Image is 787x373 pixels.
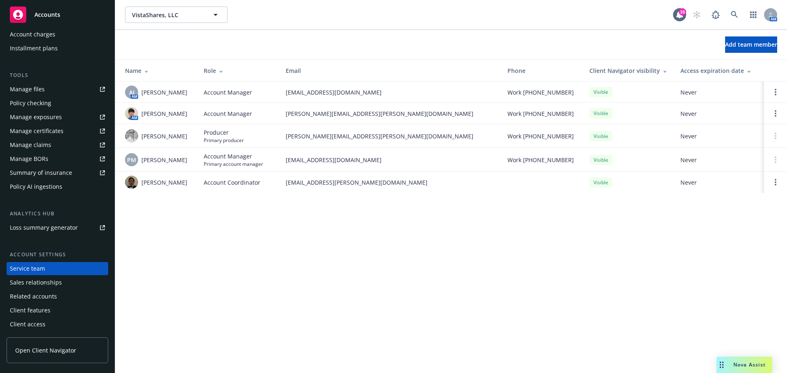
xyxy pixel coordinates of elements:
a: Sales relationships [7,276,108,289]
div: Client Navigator visibility [589,66,667,75]
span: [PERSON_NAME] [141,178,187,187]
span: Never [680,132,757,140]
div: Installment plans [10,42,58,55]
span: PM [127,156,136,164]
a: Switch app [745,7,762,23]
div: Service team [10,262,45,275]
div: Manage certificates [10,124,64,138]
span: [EMAIL_ADDRESS][PERSON_NAME][DOMAIN_NAME] [286,178,494,187]
span: Never [680,109,757,118]
div: Tools [7,71,108,79]
a: Search [726,7,743,23]
span: VistaShares, LLC [132,11,203,19]
div: Manage BORs [10,152,48,165]
a: Manage certificates [7,124,108,138]
span: Account Coordinator [204,178,260,187]
button: Nova Assist [716,357,772,373]
a: Open options [771,177,780,187]
span: Account Manager [204,152,263,161]
div: Manage exposures [10,111,62,124]
span: Never [680,156,757,164]
a: Related accounts [7,290,108,303]
div: Manage claims [10,138,51,151]
div: Sales relationships [10,276,62,289]
span: Work [PHONE_NUMBER] [507,88,574,97]
span: Open Client Navigator [15,346,76,355]
span: Never [680,178,757,187]
div: Visible [589,177,612,188]
a: Accounts [7,3,108,26]
a: Manage claims [7,138,108,151]
div: Drag to move [716,357,727,373]
div: Account settings [7,251,108,259]
span: Primary producer [204,137,244,144]
div: Visible [589,108,612,118]
div: Client features [10,304,50,317]
span: Nova Assist [733,361,766,368]
button: VistaShares, LLC [125,7,227,23]
span: [PERSON_NAME][EMAIL_ADDRESS][PERSON_NAME][DOMAIN_NAME] [286,109,494,118]
button: Add team member [725,36,777,53]
span: Work [PHONE_NUMBER] [507,132,574,140]
div: Phone [507,66,576,75]
span: Account Manager [204,109,252,118]
a: Start snowing [689,7,705,23]
span: Never [680,88,757,97]
div: Visible [589,155,612,165]
span: Work [PHONE_NUMBER] [507,109,574,118]
div: 16 [679,8,686,16]
a: Manage BORs [7,152,108,165]
div: Policy AI ingestions [10,180,62,193]
div: Access expiration date [680,66,757,75]
span: AJ [129,88,134,97]
a: Loss summary generator [7,221,108,234]
div: Role [204,66,273,75]
span: Work [PHONE_NUMBER] [507,156,574,164]
img: photo [125,176,138,189]
div: Visible [589,131,612,141]
span: Add team member [725,41,777,48]
div: Email [286,66,494,75]
div: Summary of insurance [10,166,72,179]
div: Analytics hub [7,210,108,218]
div: Visible [589,87,612,97]
span: Producer [204,128,244,137]
div: Name [125,66,191,75]
div: Loss summary generator [10,221,78,234]
span: [PERSON_NAME] [141,156,187,164]
span: Primary account manager [204,161,263,167]
span: [PERSON_NAME][EMAIL_ADDRESS][PERSON_NAME][DOMAIN_NAME] [286,132,494,140]
span: [PERSON_NAME] [141,132,187,140]
a: Report a Bug [707,7,724,23]
div: Manage files [10,83,45,96]
span: Account Manager [204,88,252,97]
a: Manage files [7,83,108,96]
span: [PERSON_NAME] [141,109,187,118]
img: photo [125,107,138,120]
div: Related accounts [10,290,57,303]
img: photo [125,129,138,142]
a: Policy checking [7,97,108,110]
div: Account charges [10,28,55,41]
a: Account charges [7,28,108,41]
div: Client access [10,318,45,331]
a: Installment plans [7,42,108,55]
span: [EMAIL_ADDRESS][DOMAIN_NAME] [286,156,494,164]
a: Summary of insurance [7,166,108,179]
a: Manage exposures [7,111,108,124]
a: Policy AI ingestions [7,180,108,193]
a: Open options [771,87,780,97]
span: [PERSON_NAME] [141,88,187,97]
span: [EMAIL_ADDRESS][DOMAIN_NAME] [286,88,494,97]
span: Accounts [34,11,60,18]
a: Client access [7,318,108,331]
a: Service team [7,262,108,275]
div: Policy checking [10,97,51,110]
a: Client features [7,304,108,317]
a: Open options [771,109,780,118]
